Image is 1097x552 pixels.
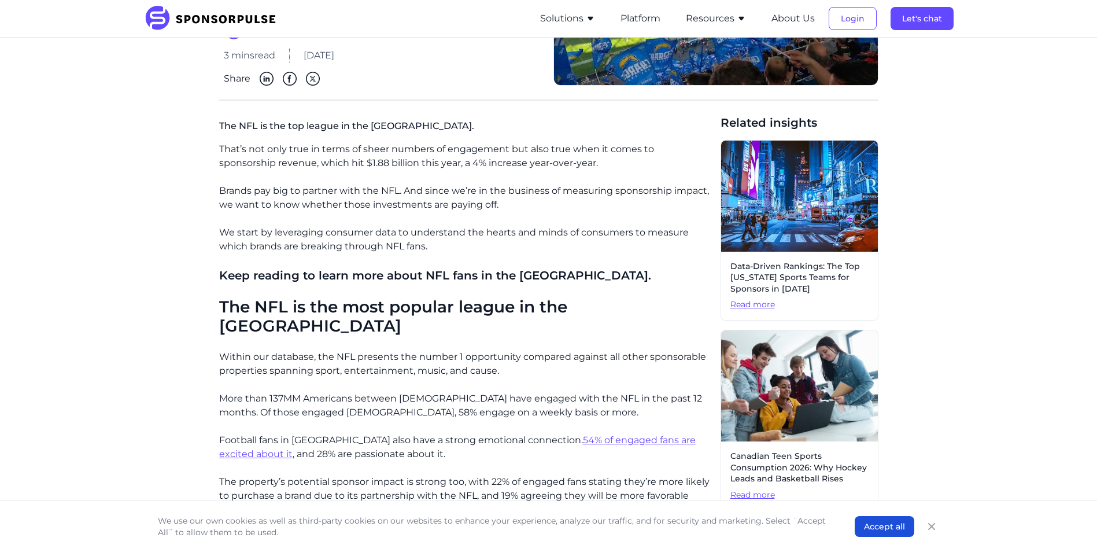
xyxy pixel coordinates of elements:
img: Linkedin [260,72,274,86]
p: Brands pay big to partner with the NFL. And since we’re in the business of measuring sponsorship ... [219,184,711,212]
span: Read more [730,490,869,501]
p: Within our database, the NFL presents the number 1 opportunity compared against all other sponsor... [219,350,711,378]
a: Platform [620,13,660,24]
a: Login [829,13,877,24]
img: Facebook [283,72,297,86]
a: Data-Driven Rankings: The Top [US_STATE] Sports Teams for Sponsors in [DATE]Read more [721,140,878,321]
p: Football fans in [GEOGRAPHIC_DATA] also have a strong emotional connection. , and 28% are passion... [219,433,711,461]
h2: The NFL is the most popular league in the [GEOGRAPHIC_DATA] [219,297,711,336]
p: We start by leveraging consumer data to understand the hearts and minds of consumers to measure w... [219,226,711,253]
span: Share [224,72,250,86]
img: Getty images courtesy of Unsplash [721,330,878,441]
img: SponsorPulse [144,6,285,31]
button: Let's chat [891,7,954,30]
button: Close [924,518,940,535]
span: Related insights [721,115,878,131]
img: Photo by Andreas Niendorf courtesy of Unsplash [721,141,878,252]
p: We use our own cookies as well as third-party cookies on our websites to enhance your experience,... [158,515,832,538]
p: More than 137MM Americans between [DEMOGRAPHIC_DATA] have engaged with the NFL in the past 12 mon... [219,392,711,419]
button: About Us [771,12,815,25]
span: [DATE] [304,49,334,62]
a: Canadian Teen Sports Consumption 2026: Why Hockey Leads and Basketball RisesRead more [721,330,878,510]
p: The property’s potential sponsor impact is strong too, with 22% of engaged fans stating they’re m... [219,475,711,517]
span: Keep reading to learn more about NFL fans in the [GEOGRAPHIC_DATA]. [219,268,651,282]
iframe: Chat Widget [1039,496,1097,552]
button: Solutions [540,12,595,25]
button: Platform [620,12,660,25]
span: Data-Driven Rankings: The Top [US_STATE] Sports Teams for Sponsors in [DATE] [730,261,869,295]
button: Resources [686,12,746,25]
button: Login [829,7,877,30]
button: Accept all [855,516,914,537]
p: The NFL is the top league in the [GEOGRAPHIC_DATA]. [219,115,711,142]
a: 54% of engaged fans are excited about it [219,435,696,459]
img: Twitter [306,72,320,86]
a: About Us [771,13,815,24]
span: Canadian Teen Sports Consumption 2026: Why Hockey Leads and Basketball Rises [730,451,869,485]
p: That’s not only true in terms of sheer numbers of engagement but also true when it comes to spons... [219,142,711,170]
span: Read more [730,299,869,311]
a: Let's chat [891,13,954,24]
span: 3 mins read [224,49,275,62]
